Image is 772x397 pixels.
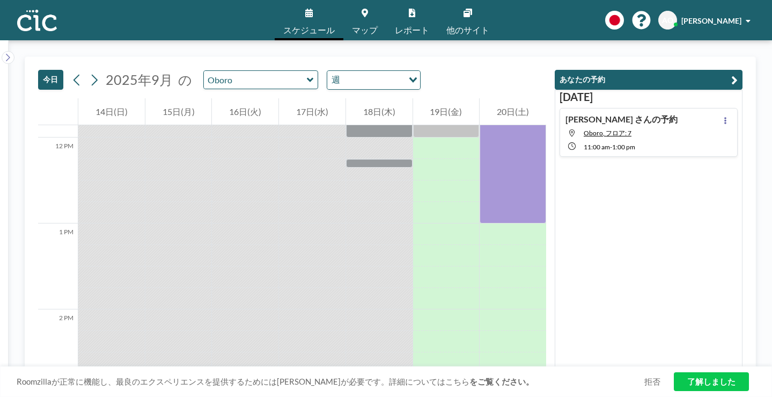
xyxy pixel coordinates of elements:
h4: [PERSON_NAME] さんの予約 [565,114,678,125]
div: 12 PM [38,138,78,223]
div: 1 PM [38,223,78,309]
a: をご覧ください。 [469,377,534,386]
div: 14日(日) [78,98,145,125]
span: スケジュール [283,26,335,34]
span: の [178,71,192,88]
div: 20日(土) [480,98,546,125]
img: organization-logo [17,10,57,31]
div: 2 PM [38,309,78,395]
div: 18日(木) [346,98,413,125]
span: 2025年9月 [106,71,173,88]
input: Oboro [204,71,307,89]
span: 1:00 PM [612,143,635,151]
div: 19日(金) [413,98,480,125]
span: マップ [352,26,378,34]
span: 他のサイト [446,26,489,34]
span: 週 [329,73,342,87]
button: あなたの予約 [555,70,742,90]
span: レポート [395,26,429,34]
span: - [610,143,612,151]
span: Oboro, フロア: 7 [584,129,631,137]
h3: [DATE] [560,90,738,104]
span: [PERSON_NAME] [681,16,741,25]
a: 拒否 [644,377,660,387]
div: Search for option [327,71,420,89]
span: 11:00 AM [584,143,610,151]
div: 17日(水) [279,98,345,125]
div: 16日(火) [212,98,278,125]
button: 今日 [38,70,63,90]
span: AO [662,16,673,25]
input: Search for option [343,73,402,87]
div: 15日(月) [145,98,212,125]
span: Roomzillaが正常に機能し、最良のエクスペリエンスを提供するためには[PERSON_NAME]が必要です。詳細についてはこちら [17,377,644,387]
a: 了解しました [674,372,749,391]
